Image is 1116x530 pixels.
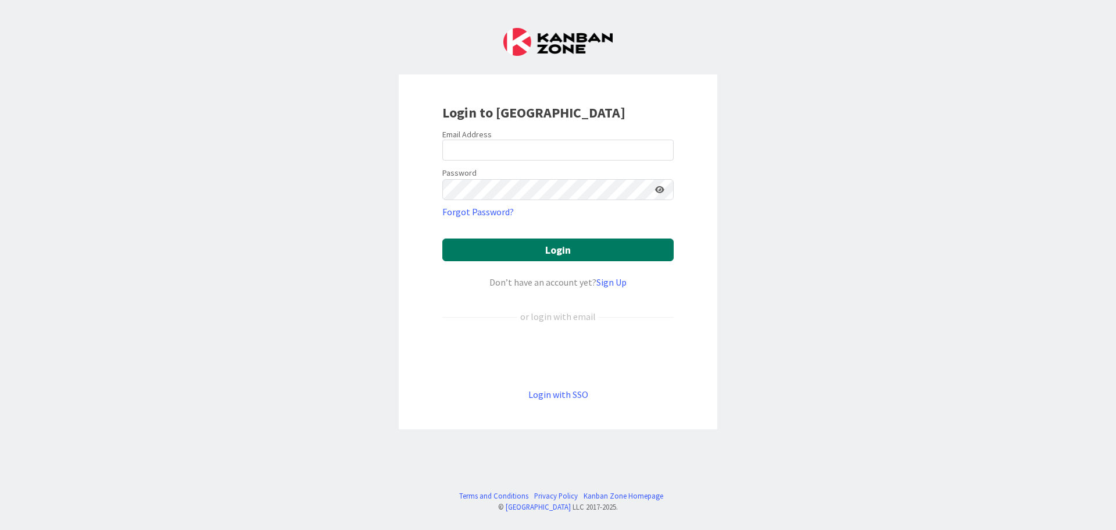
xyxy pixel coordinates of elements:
label: Password [442,167,477,179]
a: Kanban Zone Homepage [584,490,663,501]
label: Email Address [442,129,492,140]
a: Privacy Policy [534,490,578,501]
a: [GEOGRAPHIC_DATA] [506,502,571,511]
b: Login to [GEOGRAPHIC_DATA] [442,104,625,122]
iframe: Sign in with Google Button [437,343,679,368]
a: Terms and Conditions [459,490,528,501]
button: Login [442,239,674,261]
a: Sign Up [596,276,627,288]
img: Kanban Zone [503,28,613,56]
a: Login with SSO [528,389,588,400]
div: Don’t have an account yet? [442,275,674,289]
a: Forgot Password? [442,205,514,219]
div: © LLC 2017- 2025 . [453,501,663,513]
div: or login with email [517,310,599,323]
